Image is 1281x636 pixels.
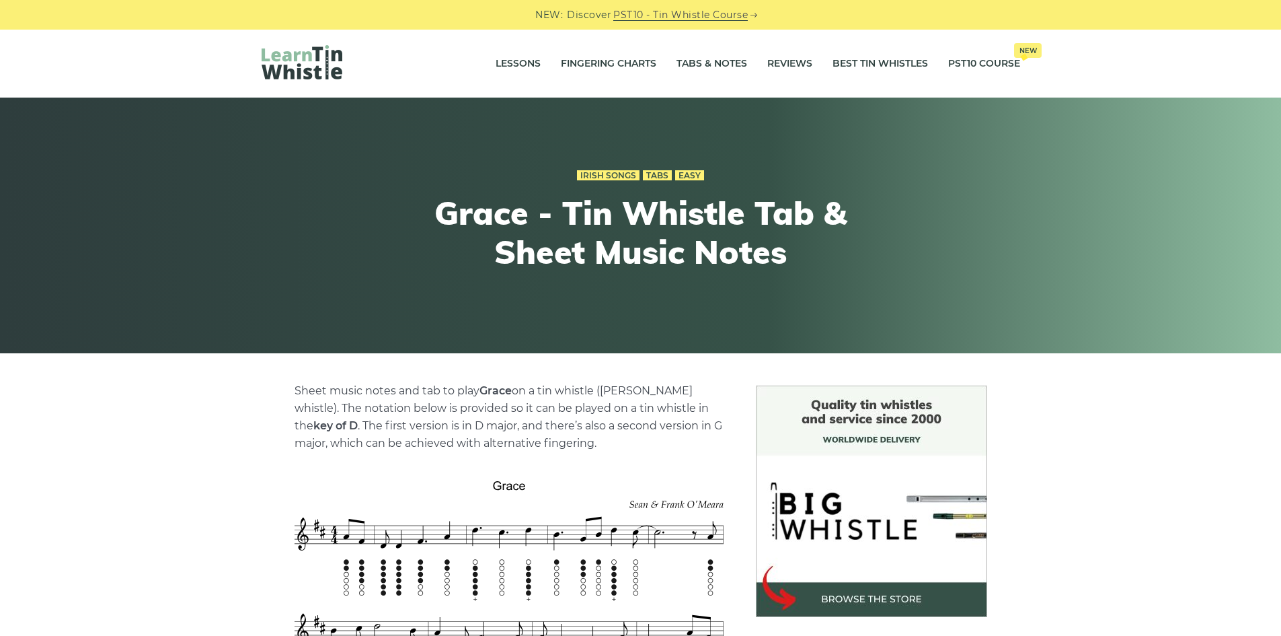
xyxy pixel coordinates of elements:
h1: Grace - Tin Whistle Tab & Sheet Music Notes [393,194,888,271]
a: Reviews [767,47,812,81]
a: Tabs [643,170,672,181]
span: New [1014,43,1042,58]
a: Best Tin Whistles [832,47,928,81]
p: Sheet music notes and tab to play on a tin whistle ([PERSON_NAME] whistle). The notation below is... [295,382,724,452]
a: Tabs & Notes [676,47,747,81]
a: Fingering Charts [561,47,656,81]
strong: key of D [313,419,358,432]
img: LearnTinWhistle.com [262,45,342,79]
a: Irish Songs [577,170,639,181]
a: Easy [675,170,704,181]
strong: Grace [479,384,512,397]
a: Lessons [496,47,541,81]
img: BigWhistle Tin Whistle Store [756,386,987,617]
a: PST10 CourseNew [948,47,1020,81]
